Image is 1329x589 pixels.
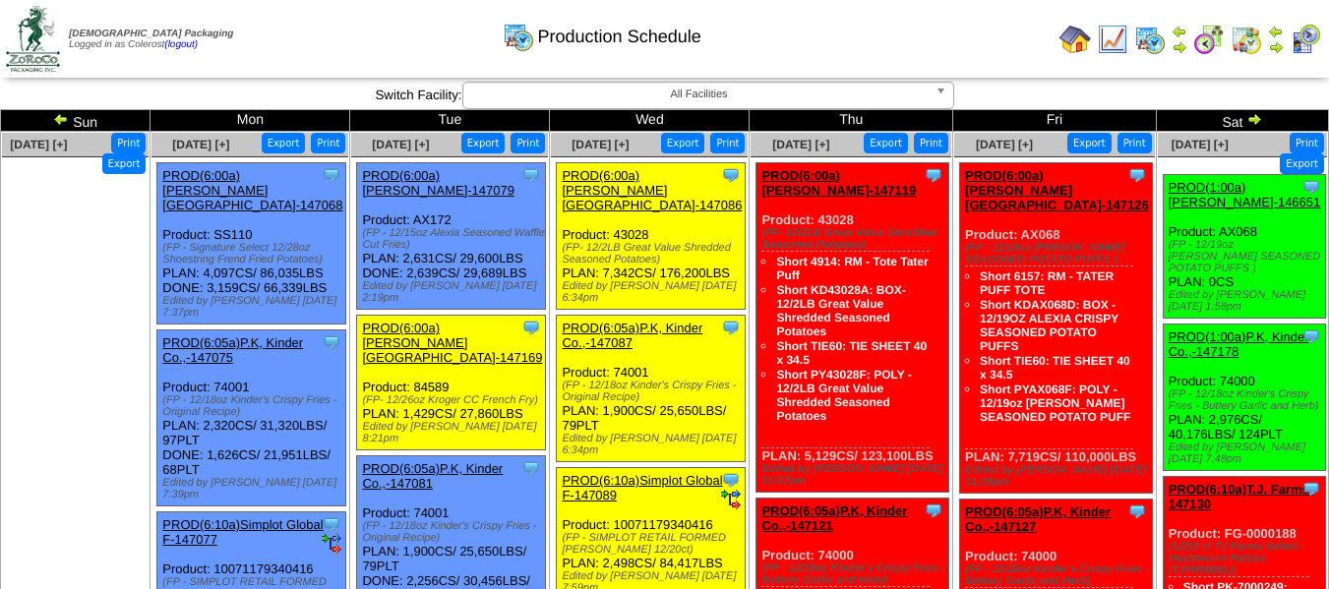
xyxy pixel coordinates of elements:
div: (FP - 12/19oz [PERSON_NAME] SEASONED POTATO PUFFS ) [1169,239,1325,274]
img: Tooltip [924,501,943,520]
div: (FP - 12/18oz Kinder's Crispy Fries - Buttery Garlic and Herb) [761,562,947,586]
img: arrowleft.gif [1172,24,1187,39]
a: PROD(1:00a)P.K, Kinder Co.,-147178 [1169,329,1309,359]
div: Edited by [PERSON_NAME] [DATE] 2:19pm [362,280,545,304]
button: Print [914,133,948,153]
a: PROD(6:05a)P.K, Kinder Co.,-147075 [162,335,303,365]
img: calendarprod.gif [503,21,534,52]
a: Short KD43028A: BOX-12/2LB Great Value Shredded Seasoned Potatoes [776,283,905,338]
div: Edited by [PERSON_NAME] [DATE] 11:19pm [965,464,1151,488]
div: Product: 74001 PLAN: 2,320CS / 31,320LBS / 97PLT DONE: 1,626CS / 21,951LBS / 68PLT [157,330,346,506]
a: PROD(6:00a)[PERSON_NAME][GEOGRAPHIC_DATA]-147169 [362,321,542,365]
div: (FP - 12/18oz Kinder's Crispy Fries - Buttery Garlic and Herb) [965,563,1151,587]
img: Tooltip [322,165,341,185]
button: Export [1067,133,1112,153]
button: Print [511,133,545,153]
a: PROD(6:10a)Simplot Global F-147089 [562,473,722,502]
img: Tooltip [521,318,541,337]
button: Print [311,133,345,153]
a: PROD(6:00a)[PERSON_NAME]-147119 [761,168,916,198]
div: (FP - 12/18oz Kinder's Crispy Fries - Original Recipe) [562,380,745,403]
div: Product: 43028 PLAN: 7,342CS / 176,200LBS [557,163,746,310]
a: Short 6157: RM - TATER PUFF TOTE [980,269,1114,297]
span: Logged in as Colerost [69,29,233,50]
a: [DATE] [+] [1172,138,1229,151]
div: Edited by [PERSON_NAME] [DATE] 7:48pm [1169,442,1325,465]
a: PROD(6:10a)Simplot Global F-147077 [162,517,323,547]
td: Tue [350,110,550,132]
img: zoroco-logo-small.webp [6,6,60,72]
a: Short PYAX068F: POLY - 12/19oz [PERSON_NAME] SEASONED POTATO PUFF [980,383,1130,424]
button: Export [1280,153,1324,174]
img: Tooltip [1127,165,1147,185]
span: [DEMOGRAPHIC_DATA] Packaging [69,29,233,39]
div: Edited by [PERSON_NAME] [DATE] 6:34pm [562,280,745,304]
div: Product: 74000 PLAN: 2,976CS / 40,176LBS / 124PLT [1163,324,1325,471]
div: Edited by [PERSON_NAME] [DATE] 7:39pm [162,477,345,501]
a: [DATE] [+] [372,138,429,151]
img: Tooltip [521,165,541,185]
a: [DATE] [+] [10,138,67,151]
button: Export [102,153,147,174]
img: calendarprod.gif [1134,24,1166,55]
a: PROD(6:05a)P.K, Kinder Co.,-147081 [362,461,503,491]
div: Edited by [PERSON_NAME] [DATE] 7:37pm [162,295,345,319]
img: Tooltip [521,458,541,478]
td: Mon [151,110,350,132]
div: (FP - 12/18oz Kinder's Crispy Fries - Original Recipe) [162,394,345,418]
div: (FP- 12/2LB Great Value Shredded Seasoned Potatoes) [562,242,745,265]
a: [DATE] [+] [572,138,629,151]
img: line_graph.gif [1097,24,1128,55]
a: PROD(6:00a)[PERSON_NAME]-147079 [362,168,514,198]
img: arrowright.gif [1246,111,1262,127]
img: ediSmall.gif [322,534,341,554]
div: Product: 84589 PLAN: 1,429CS / 27,860LBS [357,316,546,450]
button: Print [111,133,146,153]
img: Tooltip [721,470,741,490]
a: PROD(6:05a)P.K, Kinder Co.,-147087 [562,321,702,350]
div: (FP- 12/26oz Kroger CC French Fry) [362,394,545,406]
img: Tooltip [721,318,741,337]
img: home.gif [1059,24,1091,55]
button: Export [262,133,306,153]
img: Tooltip [721,165,741,185]
span: [DATE] [+] [772,138,829,151]
img: Tooltip [1127,501,1147,521]
td: Fri [953,110,1157,132]
button: Export [461,133,506,153]
img: arrowleft.gif [1268,24,1284,39]
button: Export [864,133,908,153]
img: calendarblend.gif [1193,24,1225,55]
a: PROD(6:00a)[PERSON_NAME][GEOGRAPHIC_DATA]-147126 [965,168,1149,212]
a: PROD(6:00a)[PERSON_NAME][GEOGRAPHIC_DATA]-147086 [562,168,742,212]
a: PROD(1:00a)[PERSON_NAME]-146651 [1169,180,1321,209]
div: Product: 43028 PLAN: 5,129CS / 123,100LBS [756,163,948,493]
a: [DATE] [+] [976,138,1033,151]
img: Tooltip [1301,177,1321,197]
a: PROD(6:00a)[PERSON_NAME][GEOGRAPHIC_DATA]-147068 [162,168,342,212]
td: Sat [1156,110,1328,132]
img: arrowleft.gif [53,111,69,127]
img: arrowright.gif [1268,39,1284,55]
div: (FP - 12/18oz Kinder's Crispy Fries - Original Recipe) [362,520,545,544]
button: Print [1118,133,1152,153]
img: Tooltip [1301,326,1321,346]
img: Tooltip [322,514,341,534]
div: (12/10 ct TJ Farms Select - Hashbrown Patties (TJFR00081)) [1169,541,1325,576]
a: Short PY43028F: POLY - 12/2LB Great Value Shredded Seasoned Potatoes [776,368,911,423]
button: Print [710,133,745,153]
img: Tooltip [924,165,943,185]
div: Product: 74001 PLAN: 1,900CS / 25,650LBS / 79PLT [557,316,746,462]
td: Wed [550,110,750,132]
span: All Facilities [471,83,928,106]
img: Tooltip [1301,479,1321,499]
button: Print [1290,133,1324,153]
img: calendarinout.gif [1231,24,1262,55]
a: (logout) [164,39,198,50]
div: (FP - SIMPLOT RETAIL FORMED [PERSON_NAME] 12/20ct) [562,532,745,556]
img: calendarcustomer.gif [1290,24,1321,55]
